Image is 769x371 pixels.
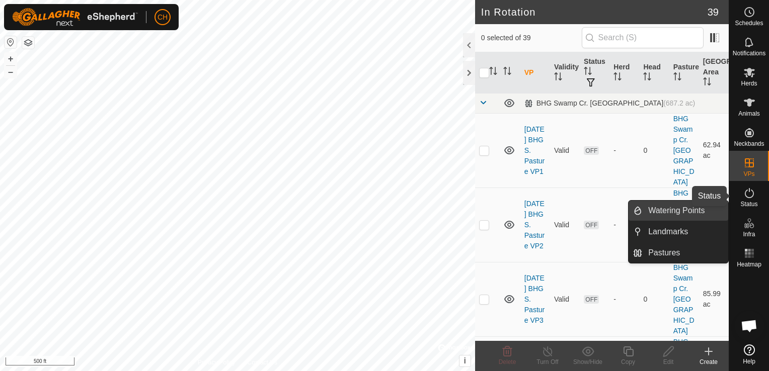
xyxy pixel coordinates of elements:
a: [DATE] BHG S. Pasture VP3 [524,274,545,324]
li: Watering Points [629,201,728,221]
span: Herds [741,80,757,86]
button: i [459,355,471,366]
span: Animals [738,111,760,117]
li: Pastures [629,243,728,263]
p-sorticon: Activate to sort [613,74,622,82]
th: Validity [550,52,580,94]
span: Notifications [733,50,765,56]
a: BHG Swamp Cr. [GEOGRAPHIC_DATA] [673,263,695,335]
div: Show/Hide [568,357,608,366]
span: CH [158,12,168,23]
button: + [5,53,17,65]
span: Landmarks [648,226,688,238]
td: 95.48 ac [699,188,729,262]
td: Valid [550,113,580,188]
div: BHG Swamp Cr. [GEOGRAPHIC_DATA] [524,99,695,108]
p-sorticon: Activate to sort [643,74,651,82]
a: Contact Us [248,358,277,367]
span: VPs [743,171,754,177]
p-sorticon: Activate to sort [584,68,592,76]
span: (687.2 ac) [663,99,695,107]
td: 85.99 ac [699,262,729,336]
th: Head [639,52,669,94]
span: i [464,356,466,365]
a: [DATE] BHG S. Pasture VP2 [524,200,545,250]
td: 62.94 ac [699,113,729,188]
a: BHG Swamp Cr. [GEOGRAPHIC_DATA] [673,189,695,260]
td: 0 [639,188,669,262]
div: Copy [608,357,648,366]
div: Create [688,357,729,366]
input: Search (S) [582,27,704,48]
a: Help [729,340,769,368]
p-sorticon: Activate to sort [673,74,681,82]
a: Open chat [734,311,764,341]
th: Status [580,52,609,94]
span: 0 selected of 39 [481,33,582,43]
span: OFF [584,146,599,155]
p-sorticon: Activate to sort [703,79,711,87]
th: Herd [609,52,639,94]
span: Neckbands [734,141,764,147]
span: 39 [708,5,719,20]
li: Landmarks [629,222,728,242]
a: Pastures [642,243,728,263]
th: VP [520,52,550,94]
a: Watering Points [642,201,728,221]
span: Help [743,358,755,364]
td: Valid [550,262,580,336]
span: OFF [584,221,599,229]
span: Watering Points [648,205,705,217]
p-sorticon: Activate to sort [554,74,562,82]
a: Landmarks [642,222,728,242]
h2: In Rotation [481,6,708,18]
span: Schedules [735,20,763,26]
th: Pasture [669,52,699,94]
img: Gallagher Logo [12,8,138,26]
a: [DATE] BHG S. Pasture VP1 [524,125,545,175]
button: Map Layers [22,37,34,49]
div: - [613,294,635,305]
a: BHG Swamp Cr. [GEOGRAPHIC_DATA] [673,115,695,186]
th: [GEOGRAPHIC_DATA] Area [699,52,729,94]
td: Valid [550,188,580,262]
div: - [613,220,635,230]
span: Pastures [648,247,680,259]
div: - [613,145,635,156]
button: Reset Map [5,36,17,48]
div: Turn Off [527,357,568,366]
td: 0 [639,113,669,188]
button: – [5,66,17,78]
td: 0 [639,262,669,336]
div: Edit [648,357,688,366]
span: Heatmap [737,261,761,267]
span: OFF [584,295,599,304]
a: Privacy Policy [198,358,236,367]
p-sorticon: Activate to sort [503,68,511,76]
span: Status [740,201,757,207]
p-sorticon: Activate to sort [489,68,497,76]
span: Infra [743,231,755,237]
span: Delete [499,358,516,365]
